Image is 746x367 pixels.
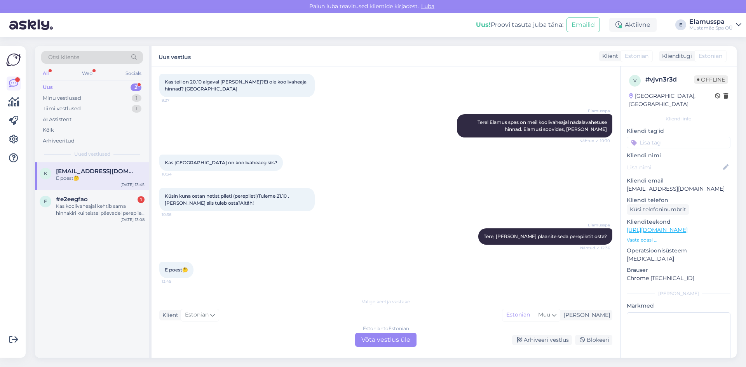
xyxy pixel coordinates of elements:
[43,94,81,102] div: Minu vestlused
[165,79,308,92] span: Kas teil on 20.10 algaval [PERSON_NAME]?Ei ole koolivaheaja hinnad? [GEOGRAPHIC_DATA]
[120,217,145,223] div: [DATE] 13:08
[633,78,636,83] span: v
[689,19,733,25] div: Elamusspa
[629,92,715,108] div: [GEOGRAPHIC_DATA], [GEOGRAPHIC_DATA]
[627,266,730,274] p: Brauser
[627,290,730,297] div: [PERSON_NAME]
[185,311,209,319] span: Estonian
[138,196,145,203] div: 1
[476,21,491,28] b: Uus!
[502,309,534,321] div: Estonian
[43,83,53,91] div: Uus
[627,302,730,310] p: Märkmed
[627,151,730,160] p: Kliendi nimi
[627,226,688,233] a: [URL][DOMAIN_NAME]
[56,196,88,203] span: #e2eegfao
[159,311,178,319] div: Klient
[599,52,618,60] div: Klient
[627,274,730,282] p: Chrome [TECHNICAL_ID]
[6,52,21,67] img: Askly Logo
[478,119,608,132] span: Tere! Elamus spas on meil koolivaheajal nädalavahetuse hinnad. Elamusi soovides, [PERSON_NAME]
[561,311,610,319] div: [PERSON_NAME]
[363,325,409,332] div: Estonian to Estonian
[355,333,417,347] div: Võta vestlus üle
[131,83,141,91] div: 2
[80,68,94,78] div: Web
[165,193,289,206] span: Küsin kuna ostan netist pileti (perepileti)Tuleme 21.10 .[PERSON_NAME] siis tuleb osta?Aitäh!
[132,94,141,102] div: 1
[689,19,741,31] a: ElamusspaMustamäe Spa OÜ
[44,170,47,176] span: k
[675,19,686,30] div: E
[580,245,610,251] span: Nähtud ✓ 12:36
[694,75,728,84] span: Offline
[627,255,730,263] p: [MEDICAL_DATA]
[162,278,191,284] span: 13:45
[41,68,50,78] div: All
[132,105,141,113] div: 1
[627,115,730,122] div: Kliendi info
[699,52,722,60] span: Estonian
[627,247,730,255] p: Operatsioonisüsteem
[56,203,145,217] div: Kas koolivaheajal kehtib sama hinnakiri kui teistel päevadel perepilet 10:00-14:00 59 eurot
[124,68,143,78] div: Socials
[159,298,612,305] div: Valige keel ja vastake
[627,127,730,135] p: Kliendi tag'id
[162,97,191,103] span: 9:27
[645,75,694,84] div: # vjvn3r3d
[48,53,79,61] span: Otsi kliente
[419,3,437,10] span: Luba
[43,105,81,113] div: Tiimi vestlused
[579,138,610,144] span: Nähtud ✓ 10:30
[575,335,612,345] div: Blokeeri
[627,196,730,204] p: Kliendi telefon
[625,52,648,60] span: Estonian
[538,311,550,318] span: Muu
[162,171,191,177] span: 10:34
[44,198,47,204] span: e
[56,175,145,182] div: E poest🤔
[627,237,730,244] p: Vaata edasi ...
[512,335,572,345] div: Arhiveeri vestlus
[627,204,689,215] div: Küsi telefoninumbrit
[159,51,191,61] label: Uus vestlus
[627,137,730,148] input: Lisa tag
[581,108,610,114] span: Elamusspa
[43,116,71,123] div: AI Assistent
[689,25,733,31] div: Mustamäe Spa OÜ
[627,185,730,193] p: [EMAIL_ADDRESS][DOMAIN_NAME]
[476,20,563,30] div: Proovi tasuta juba täna:
[609,18,657,32] div: Aktiivne
[581,222,610,228] span: Elamusspa
[484,233,607,239] span: Tere, [PERSON_NAME] plaanite seda perepiletit osta?
[120,182,145,188] div: [DATE] 13:45
[627,177,730,185] p: Kliendi email
[566,17,600,32] button: Emailid
[43,126,54,134] div: Kõik
[43,137,75,145] div: Arhiveeritud
[74,151,110,158] span: Uued vestlused
[165,267,188,273] span: E poest🤔
[627,218,730,226] p: Klienditeekond
[659,52,692,60] div: Klienditugi
[165,160,277,165] span: Kas [GEOGRAPHIC_DATA] on koolivaheaeg siis?
[56,168,137,175] span: kaidi.hang@hotmail.com
[627,163,722,172] input: Lisa nimi
[162,212,191,217] span: 10:36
